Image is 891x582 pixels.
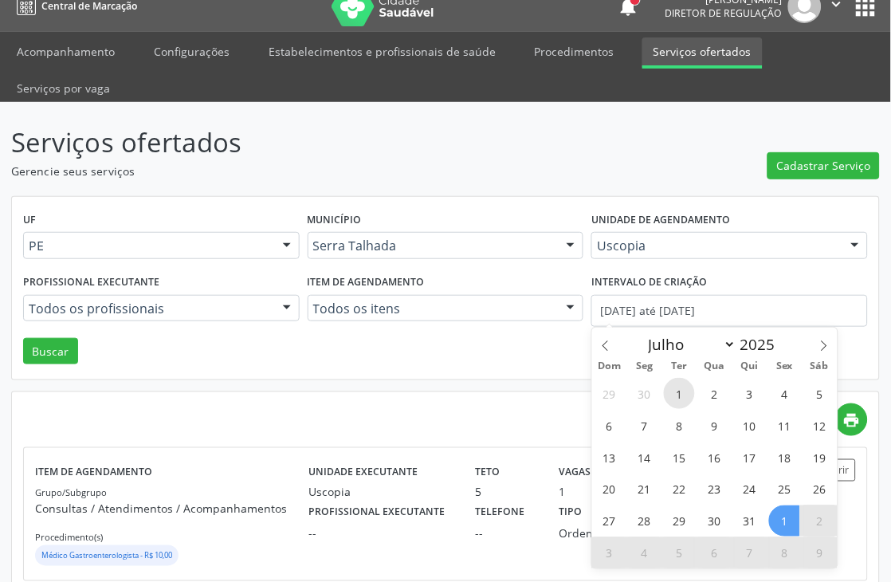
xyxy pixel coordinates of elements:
span: Ter [662,361,697,372]
label: UF [23,208,36,233]
span: Agosto 5, 2025 [664,537,695,568]
span: Agosto 9, 2025 [804,537,835,568]
span: Agosto 4, 2025 [629,537,660,568]
a: Estabelecimentos e profissionais de saúde [257,37,507,65]
small: Grupo/Subgrupo [35,487,107,499]
label: Vagas disponíveis [559,459,656,484]
label: Profissional executante [23,270,159,295]
span: Julho 26, 2025 [804,474,835,505]
a: Procedimentos [524,37,626,65]
span: Julho 5, 2025 [804,378,835,409]
div: 1 [559,484,566,501]
span: Diretor de regulação [665,6,783,20]
span: Todos os profissionais [29,301,267,317]
span: Julho 11, 2025 [769,410,800,441]
select: Month [641,333,736,356]
span: Julho 31, 2025 [734,505,765,537]
span: Julho 16, 2025 [699,442,730,473]
label: Item de agendamento [308,270,425,295]
label: Unidade de agendamento [591,208,730,233]
label: Município [308,208,362,233]
span: Julho 4, 2025 [769,378,800,409]
span: Agosto 3, 2025 [594,537,625,568]
span: Agosto 1, 2025 [769,505,800,537]
span: Julho 15, 2025 [664,442,695,473]
button: Buscar [23,338,78,365]
span: Julho 19, 2025 [804,442,835,473]
span: Agosto 6, 2025 [699,537,730,568]
span: Agosto 7, 2025 [734,537,765,568]
span: Julho 14, 2025 [629,442,660,473]
i: print [843,411,861,429]
a: Configurações [143,37,241,65]
span: Julho 23, 2025 [699,474,730,505]
span: Julho 25, 2025 [769,474,800,505]
div: 5 [476,484,537,501]
label: Intervalo de criação [591,270,707,295]
span: Julho 20, 2025 [594,474,625,505]
span: Julho 27, 2025 [594,505,625,537]
span: Sáb [803,361,838,372]
span: Julho 22, 2025 [664,474,695,505]
input: Year [736,334,789,355]
p: Serviços ofertados [11,123,619,163]
div: -- [308,525,453,542]
span: Julho 21, 2025 [629,474,660,505]
a: Acompanhamento [6,37,126,65]
span: Julho 28, 2025 [629,505,660,537]
p: Consultas / Atendimentos / Acompanhamentos [35,501,308,517]
span: Uscopia [597,238,835,254]
span: Julho 10, 2025 [734,410,765,441]
input: Selecione um intervalo [591,295,868,327]
button: Abrir [820,459,856,481]
span: Qua [697,361,732,372]
span: Julho 8, 2025 [664,410,695,441]
p: Gerencie seus serviços [11,163,619,179]
span: Serra Talhada [313,238,551,254]
span: Julho 18, 2025 [769,442,800,473]
label: Item de agendamento [35,459,152,484]
span: Seg [627,361,662,372]
span: Julho 3, 2025 [734,378,765,409]
label: Unidade executante [308,459,418,484]
a: print [835,403,868,436]
span: Junho 29, 2025 [594,378,625,409]
div: Ordem de chegada [559,525,662,542]
span: Dom [592,361,627,372]
label: Teto [476,459,500,484]
div: -- [476,525,537,542]
span: Julho 7, 2025 [629,410,660,441]
span: Julho 1, 2025 [664,378,695,409]
button: Cadastrar Serviço [767,152,880,179]
span: Agosto 8, 2025 [769,537,800,568]
span: Junho 30, 2025 [629,378,660,409]
span: Todos os itens [313,301,551,317]
span: PE [29,238,267,254]
span: Julho 2, 2025 [699,378,730,409]
span: Julho 30, 2025 [699,505,730,537]
label: Telefone [476,501,525,525]
span: Agosto 2, 2025 [804,505,835,537]
span: Sex [767,361,803,372]
label: Profissional executante [308,501,445,525]
a: Serviços por vaga [6,74,121,102]
label: Tipo [559,501,583,525]
small: Procedimento(s) [35,532,103,544]
span: Julho 6, 2025 [594,410,625,441]
span: Julho 9, 2025 [699,410,730,441]
div: Uscopia [308,484,453,501]
span: Julho 13, 2025 [594,442,625,473]
span: Julho 24, 2025 [734,474,765,505]
span: Julho 17, 2025 [734,442,765,473]
span: Cadastrar Serviço [777,157,871,174]
small: Médico Gastroenterologista - R$ 10,00 [41,551,172,561]
a: Serviços ofertados [642,37,763,69]
span: Julho 29, 2025 [664,505,695,537]
span: Qui [732,361,767,372]
span: Julho 12, 2025 [804,410,835,441]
